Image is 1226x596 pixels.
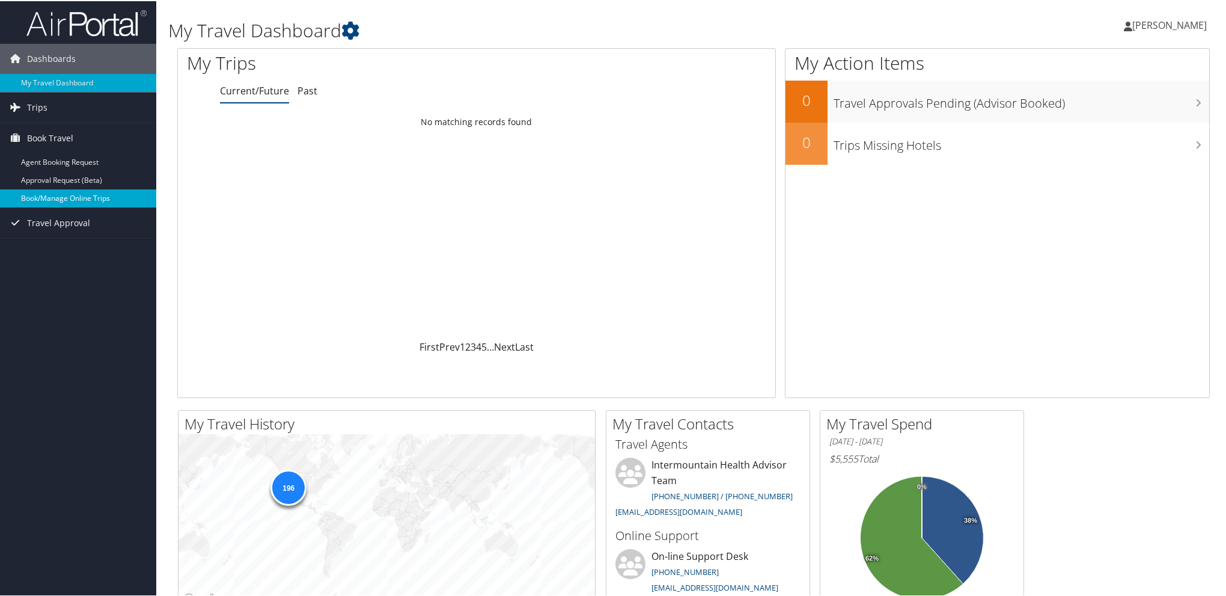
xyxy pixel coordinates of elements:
[439,339,460,352] a: Prev
[465,339,471,352] a: 2
[651,581,778,592] a: [EMAIL_ADDRESS][DOMAIN_NAME]
[494,339,515,352] a: Next
[270,469,306,505] div: 196
[297,83,317,96] a: Past
[964,516,977,523] tspan: 38%
[471,339,476,352] a: 3
[187,49,517,75] h1: My Trips
[785,89,828,109] h2: 0
[785,121,1209,164] a: 0Trips Missing Hotels
[609,456,807,521] li: Intermountain Health Advisor Team
[612,413,810,433] h2: My Travel Contacts
[651,565,719,576] a: [PHONE_NUMBER]
[615,505,742,516] a: [EMAIL_ADDRESS][DOMAIN_NAME]
[651,490,793,500] a: [PHONE_NUMBER] / [PHONE_NUMBER]
[168,17,868,42] h1: My Travel Dashboard
[829,451,1014,464] h6: Total
[834,130,1209,153] h3: Trips Missing Hotels
[615,526,801,543] h3: Online Support
[1132,17,1207,31] span: [PERSON_NAME]
[834,88,1209,111] h3: Travel Approvals Pending (Advisor Booked)
[829,435,1014,446] h6: [DATE] - [DATE]
[27,207,90,237] span: Travel Approval
[220,83,289,96] a: Current/Future
[178,110,775,132] td: No matching records found
[785,79,1209,121] a: 0Travel Approvals Pending (Advisor Booked)
[460,339,465,352] a: 1
[185,413,595,433] h2: My Travel History
[487,339,494,352] span: …
[26,8,147,36] img: airportal-logo.png
[615,435,801,452] h3: Travel Agents
[785,49,1209,75] h1: My Action Items
[27,91,47,121] span: Trips
[917,482,927,490] tspan: 0%
[27,43,76,73] span: Dashboards
[865,554,879,561] tspan: 62%
[829,451,858,464] span: $5,555
[826,413,1023,433] h2: My Travel Spend
[476,339,481,352] a: 4
[27,122,73,152] span: Book Travel
[785,131,828,152] h2: 0
[1124,6,1219,42] a: [PERSON_NAME]
[481,339,487,352] a: 5
[419,339,439,352] a: First
[515,339,534,352] a: Last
